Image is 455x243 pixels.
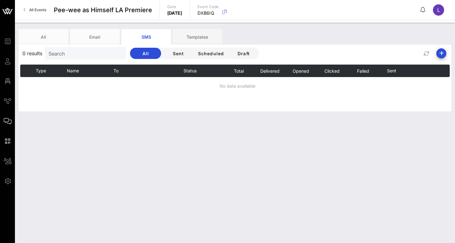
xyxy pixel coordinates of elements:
[437,7,440,13] span: L
[163,48,194,59] button: Sent
[36,68,46,73] span: Type
[36,65,67,77] th: Type
[183,68,197,73] span: Status
[433,4,444,16] div: L
[167,10,182,16] p: [DATE]
[20,5,50,15] a: All Events
[197,4,219,10] p: Event Code
[130,48,161,59] button: All
[195,48,226,59] button: Scheduled
[316,65,347,77] th: Clicked
[114,65,183,77] th: To
[223,65,254,77] th: Total
[135,51,156,56] span: All
[29,7,46,12] span: All Events
[20,77,450,95] td: No data available
[233,68,244,74] span: Total
[173,29,222,45] div: Templates
[387,65,426,77] th: Sent
[347,65,378,77] th: Failed
[260,65,279,77] button: Delivered
[197,10,219,16] p: DXB6IQ
[387,68,396,73] span: Sent
[260,68,279,74] span: Delivered
[292,68,309,74] span: Opened
[54,5,152,15] span: Pee-wee as Himself LA Premiere
[324,68,340,74] span: Clicked
[70,29,120,45] div: Email
[197,51,224,56] span: Scheduled
[167,4,182,10] p: Date
[357,65,369,77] button: Failed
[233,51,254,56] span: Draft
[121,29,171,45] div: SMS
[22,50,42,57] span: 0 results
[67,65,114,77] th: Name
[324,65,340,77] button: Clicked
[254,65,285,77] th: Delivered
[67,68,79,73] span: Name
[292,65,309,77] button: Opened
[233,65,244,77] button: Total
[19,29,68,45] div: All
[183,65,215,77] th: Status
[168,51,189,56] span: Sent
[114,68,118,73] span: To
[357,68,369,74] span: Failed
[228,48,259,59] button: Draft
[285,65,316,77] th: Opened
